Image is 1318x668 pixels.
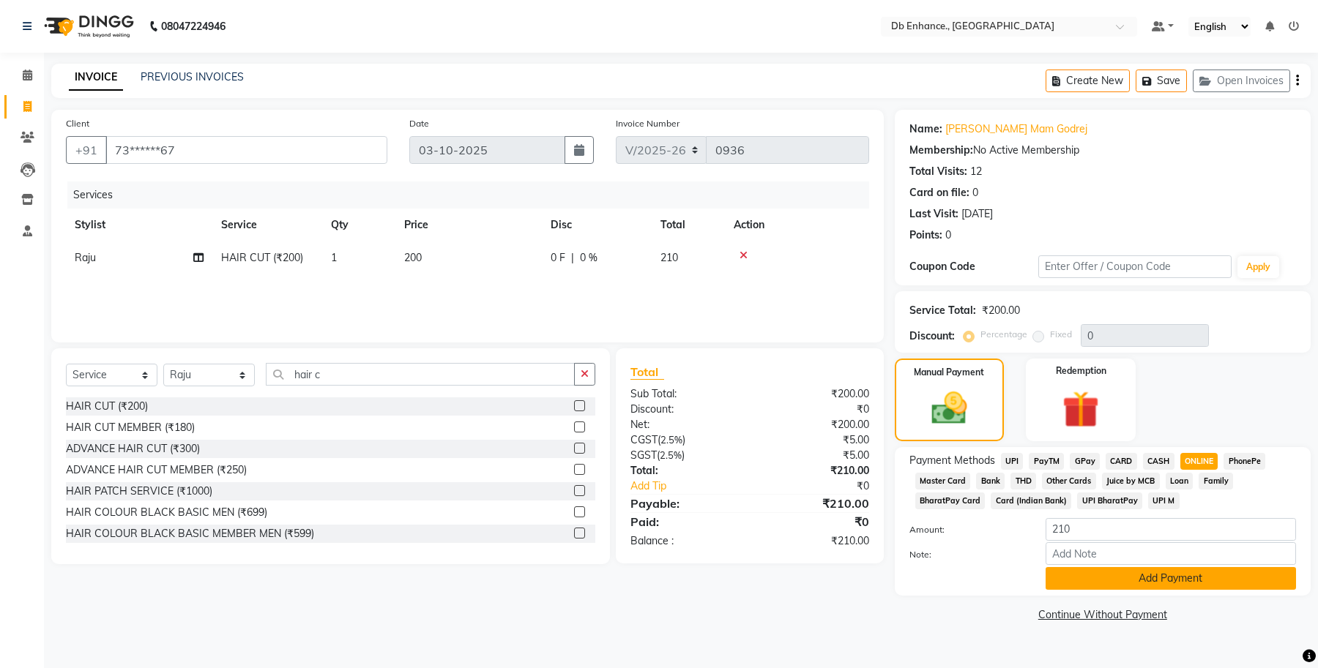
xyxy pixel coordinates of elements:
[750,495,880,512] div: ₹210.00
[630,449,657,462] span: SGST
[771,479,879,494] div: ₹0
[1010,473,1036,489] span: THD
[1237,256,1279,278] button: Apply
[914,366,984,379] label: Manual Payment
[898,523,1035,536] label: Amount:
[66,505,267,520] div: HAIR COLOUR BLACK BASIC MEN (₹699)
[909,185,969,200] div: Card on file:
[1148,492,1180,509] span: UPI M
[750,402,880,417] div: ₹0
[619,417,750,432] div: Net:
[66,441,200,457] div: ADVANCE HAIR CUT (₹300)
[945,121,1087,137] a: [PERSON_NAME] Mam Godrej
[212,209,322,241] th: Service
[898,607,1308,623] a: Continue Without Payment
[909,259,1038,274] div: Coupon Code
[619,386,750,402] div: Sub Total:
[1038,255,1232,278] input: Enter Offer / Coupon Code
[619,495,750,512] div: Payable:
[1046,518,1296,541] input: Amount
[66,209,212,241] th: Stylist
[66,117,89,130] label: Client
[1046,567,1296,590] button: Add Payment
[1166,473,1194,489] span: Loan
[972,185,978,200] div: 0
[1001,453,1024,470] span: UPI
[1056,364,1106,378] label: Redemption
[66,484,212,499] div: HAIR PATCH SERVICE (₹1000)
[395,209,542,241] th: Price
[980,328,1027,341] label: Percentage
[898,548,1035,561] label: Note:
[141,70,244,83] a: PREVIOUS INVOICES
[404,251,422,264] span: 200
[909,121,942,137] div: Name:
[909,143,1296,158] div: No Active Membership
[920,388,978,429] img: _cash.svg
[909,164,967,179] div: Total Visits:
[66,136,107,164] button: +91
[1199,473,1233,489] span: Family
[580,250,597,266] span: 0 %
[322,209,395,241] th: Qty
[909,228,942,243] div: Points:
[630,433,658,446] span: CGST
[619,479,772,494] a: Add Tip
[619,463,750,479] div: Total:
[551,250,565,266] span: 0 F
[961,206,993,222] div: [DATE]
[616,117,680,130] label: Invoice Number
[69,64,123,91] a: INVOICE
[660,449,682,461] span: 2.5%
[221,251,303,264] span: HAIR CUT (₹200)
[1077,492,1142,509] span: UPI BharatPay
[266,363,575,386] input: Search or Scan
[750,533,880,549] div: ₹210.00
[331,251,337,264] span: 1
[619,402,750,417] div: Discount:
[750,386,880,402] div: ₹200.00
[409,117,429,130] label: Date
[1050,328,1072,341] label: Fixed
[66,526,314,541] div: HAIR COLOUR BLACK BASIC MEMBER MEN (₹599)
[1070,453,1100,470] span: GPay
[105,136,387,164] input: Search by Name/Mobile/Email/Code
[619,432,750,448] div: ( )
[37,6,138,47] img: logo
[1046,542,1296,565] input: Add Note
[945,228,951,243] div: 0
[1051,386,1111,432] img: _gift.svg
[750,432,880,448] div: ₹5.00
[1193,70,1290,92] button: Open Invoices
[915,492,986,509] span: BharatPay Card
[571,250,574,266] span: |
[660,434,682,446] span: 2.5%
[976,473,1005,489] span: Bank
[67,181,880,209] div: Services
[619,533,750,549] div: Balance :
[915,473,971,489] span: Master Card
[630,364,664,380] span: Total
[66,420,195,435] div: HAIR CUT MEMBER (₹180)
[970,164,982,179] div: 12
[991,492,1071,509] span: Card (Indian Bank)
[750,463,880,479] div: ₹210.00
[1180,453,1218,470] span: ONLINE
[619,448,750,463] div: ( )
[1029,453,1064,470] span: PayTM
[75,251,96,264] span: Raju
[725,209,869,241] th: Action
[1046,70,1130,92] button: Create New
[909,303,976,318] div: Service Total:
[1042,473,1096,489] span: Other Cards
[161,6,226,47] b: 08047224946
[982,303,1020,318] div: ₹200.00
[66,399,148,414] div: HAIR CUT (₹200)
[1224,453,1265,470] span: PhonePe
[909,329,955,344] div: Discount:
[542,209,652,241] th: Disc
[660,251,678,264] span: 210
[1106,453,1137,470] span: CARD
[1136,70,1187,92] button: Save
[1102,473,1160,489] span: Juice by MCB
